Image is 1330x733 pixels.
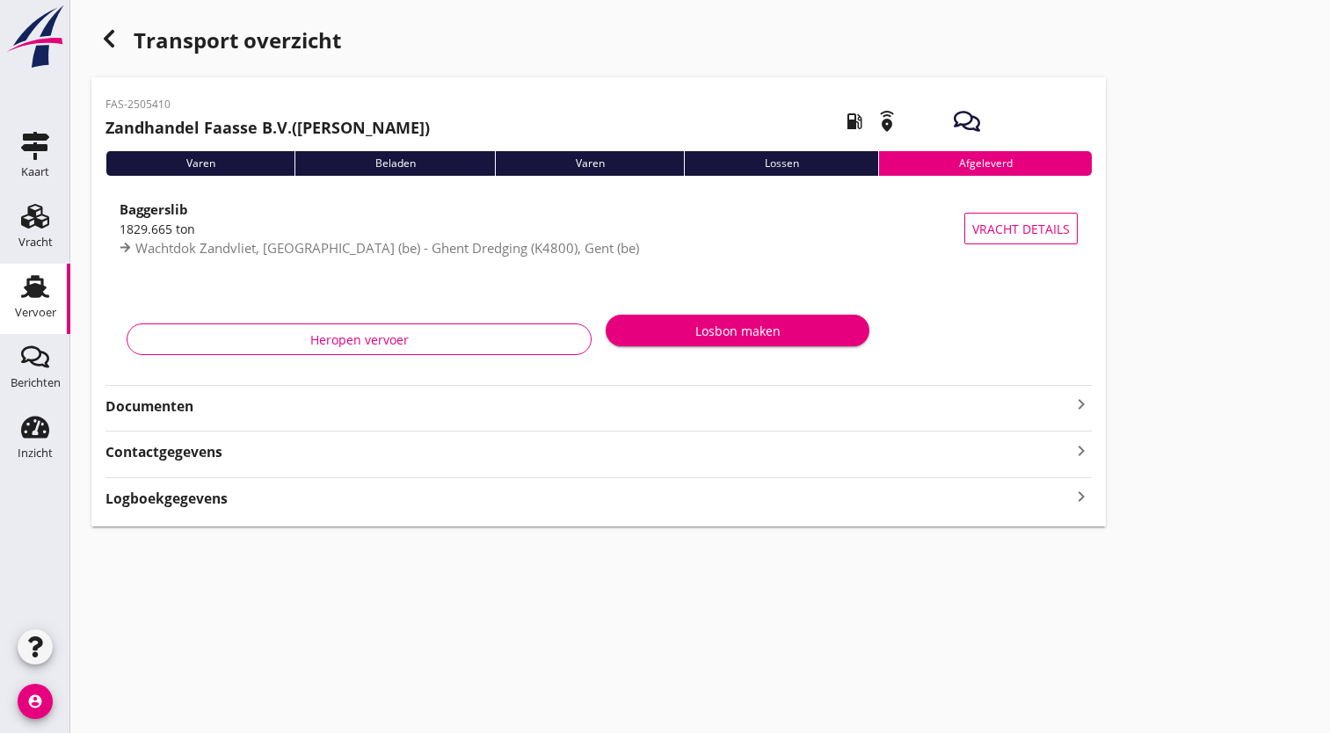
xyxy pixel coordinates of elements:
[18,447,53,459] div: Inzicht
[105,190,1092,267] a: Baggerslib1829.665 tonWachtdok Zandvliet, [GEOGRAPHIC_DATA] (be) - Ghent Dredging (K4800), Gent (...
[4,4,67,69] img: logo-small.a267ee39.svg
[1071,439,1092,462] i: keyboard_arrow_right
[120,220,964,238] div: 1829.665 ton
[127,323,592,355] button: Heropen vervoer
[105,396,1071,417] strong: Documenten
[964,213,1078,244] button: Vracht details
[105,151,294,176] div: Varen
[830,97,879,146] i: local_gas_station
[105,117,292,138] strong: Zandhandel Faasse B.V.
[294,151,495,176] div: Beladen
[105,442,222,462] strong: Contactgegevens
[135,239,639,257] span: Wachtdok Zandvliet, [GEOGRAPHIC_DATA] (be) - Ghent Dredging (K4800), Gent (be)
[11,377,61,388] div: Berichten
[15,307,56,318] div: Vervoer
[606,315,869,346] button: Losbon maken
[134,25,341,54] font: Transport overzicht
[18,236,53,248] div: Vracht
[1071,394,1092,415] i: keyboard_arrow_right
[21,166,49,178] div: Kaart
[495,151,684,176] div: Varen
[1071,485,1092,509] i: keyboard_arrow_right
[895,97,944,146] i: kaart
[105,97,430,112] p: FAS-2505410
[105,116,430,140] h2: ([PERSON_NAME])
[620,322,855,340] div: Losbon maken
[120,200,188,218] strong: Baggerslib
[972,220,1070,238] span: Vracht details
[878,151,1092,176] div: Afgeleverd
[142,330,577,349] div: Heropen vervoer
[862,97,912,146] i: emergency_share
[105,489,228,509] strong: Logboekgegevens
[684,151,878,176] div: Lossen
[18,684,53,719] i: account_circle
